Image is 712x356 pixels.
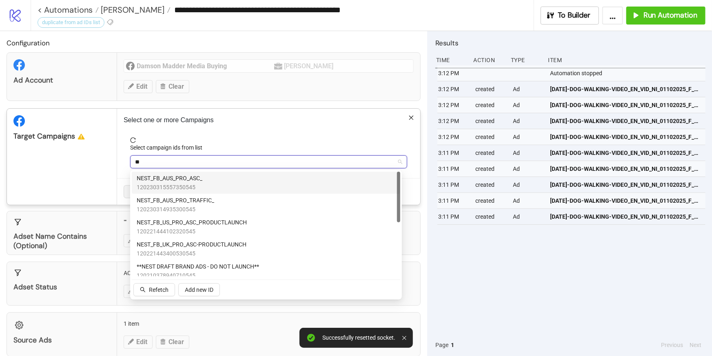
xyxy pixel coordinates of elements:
span: Page [435,340,448,349]
a: [DATE]-DOG-WALKING-VIDEO_EN_VID_NI_01102025_F_CC_SC24_None_META_CONVERSION [550,209,702,224]
span: NEST_FB_AUS_PRO_TRAFFIC_ [137,196,214,205]
div: Ad [512,177,544,193]
label: Select campaign ids from list [130,143,208,152]
div: 3:12 PM [437,81,469,97]
div: NEST_FB_US_PRO_ASC_PRODUCTLAUNCH [132,216,400,238]
div: Ad [512,81,544,97]
span: [DATE]-DOG-WALKING-VIDEO_EN_VID_NI_01102025_F_CC_SC24_None_META_CONVERSION [550,85,702,94]
div: created [475,161,507,177]
div: Time [435,52,467,68]
a: [PERSON_NAME] [99,6,171,14]
button: Add new ID [178,283,220,296]
div: created [475,97,507,113]
a: [DATE]-DOG-WALKING-VIDEO_EN_VID_NI_01102025_F_CC_SC24_None_META_CONVERSION [550,177,702,193]
div: created [475,177,507,193]
span: Refetch [149,287,169,293]
div: Ad [512,97,544,113]
span: [DATE]-DOG-WALKING-VIDEO_EN_VID_NI_01102025_F_CC_SC24_None_META_CONVERSION [550,180,702,189]
div: Ad [512,209,544,224]
span: [DATE]-DOG-WALKING-VIDEO_EN_VID_NI_01102025_F_CC_SC24_None_META_CONVERSION [550,196,702,205]
span: 120221444102320545 [137,227,247,236]
a: [DATE]-DOG-WALKING-VIDEO_EN_VID_NI_01102025_F_CC_SC24_None_META_CONVERSION [550,145,702,161]
div: Automation stopped [550,65,708,81]
span: search [140,287,146,293]
div: 3:12 PM [437,129,469,145]
span: 120221443400530545 [137,249,246,258]
a: [DATE]-DOG-WALKING-VIDEO_EN_VID_NI_01102025_F_CC_SC24_None_META_CONVERSION [550,129,702,145]
button: To Builder [541,7,599,25]
button: Run Automation [626,7,705,25]
span: [DATE]-DOG-WALKING-VIDEO_EN_VID_NI_01102025_F_CC_SC24_None_META_CONVERSION [550,116,702,125]
span: close [408,115,414,121]
span: NEST_FB_US_PRO_ASC_PRODUCTLAUNCH [137,218,247,227]
button: 1 [448,340,457,349]
span: 120210378940710545 [137,271,259,280]
div: 3:12 PM [437,113,469,129]
a: [DATE]-DOG-WALKING-VIDEO_EN_VID_NI_01102025_F_CC_SC24_None_META_CONVERSION [550,81,702,97]
div: 3:11 PM [437,209,469,224]
div: Target Campaigns [13,132,110,141]
p: Select one or more Campaigns [124,115,414,125]
div: created [475,113,507,129]
span: [DATE]-DOG-WALKING-VIDEO_EN_VID_NI_01102025_F_CC_SC24_None_META_CONVERSION [550,148,702,157]
span: Add new ID [185,287,213,293]
div: Item [548,52,706,68]
span: To Builder [558,11,591,20]
div: created [475,145,507,161]
span: [DATE]-DOG-WALKING-VIDEO_EN_VID_NI_01102025_F_CC_SC24_None_META_CONVERSION [550,132,702,141]
input: Select campaign ids from list [135,157,143,167]
a: [DATE]-DOG-WALKING-VIDEO_EN_VID_NI_01102025_F_CC_SC24_None_META_CONVERSION [550,97,702,113]
div: Ad [512,145,544,161]
span: NEST_FB_UK_PRO_ASC-PRODUCTLAUNCH [137,240,246,249]
div: NEST_FB_UK_PRO_ASC-PRODUCTLAUNCH [132,238,400,260]
div: **NEST DRAFT BRAND ADS - DO NOT LAUNCH** [132,260,400,282]
div: created [475,129,507,145]
div: 3:11 PM [437,193,469,208]
div: created [475,81,507,97]
a: < Automations [38,6,99,14]
div: 3:12 PM [437,97,469,113]
div: NEST_FB_AUS_PRO_TRAFFIC_ [132,194,400,216]
div: Type [510,52,542,68]
button: Next [687,340,704,349]
span: [DATE]-DOG-WALKING-VIDEO_EN_VID_NI_01102025_F_CC_SC24_None_META_CONVERSION [550,212,702,221]
button: ... [602,7,623,25]
button: Refetch [133,283,175,296]
h2: Results [435,38,705,48]
a: [DATE]-DOG-WALKING-VIDEO_EN_VID_NI_01102025_F_CC_SC24_None_META_CONVERSION [550,113,702,129]
span: 120230315557350545 [137,183,202,192]
span: Run Automation [643,11,697,20]
div: created [475,193,507,208]
div: 3:11 PM [437,145,469,161]
div: 3:11 PM [437,161,469,177]
a: [DATE]-DOG-WALKING-VIDEO_EN_VID_NI_01102025_F_CC_SC24_None_META_CONVERSION [550,193,702,208]
div: created [475,209,507,224]
span: 120230314935300545 [137,205,214,214]
span: NEST_FB_AUS_PRO_ASC_ [137,174,202,183]
div: duplicate from ad IDs list [38,17,104,28]
h2: Configuration [7,38,421,48]
span: reload [130,137,407,143]
div: 3:11 PM [437,177,469,193]
div: NEST_FB_AUS_PRO_ASC_ [132,172,400,194]
span: [PERSON_NAME] [99,4,164,15]
div: Action [473,52,505,68]
span: [DATE]-DOG-WALKING-VIDEO_EN_VID_NI_01102025_F_CC_SC24_None_META_CONVERSION [550,101,702,110]
div: Ad [512,161,544,177]
div: Successfully resetted socket. [323,334,396,341]
div: Ad [512,193,544,208]
span: **NEST DRAFT BRAND ADS - DO NOT LAUNCH** [137,262,259,271]
a: [DATE]-DOG-WALKING-VIDEO_EN_VID_NI_01102025_F_CC_SC24_None_META_CONVERSION [550,161,702,177]
div: Ad [512,129,544,145]
div: Ad [512,113,544,129]
button: Previous [659,340,685,349]
div: 3:12 PM [437,65,469,81]
span: [DATE]-DOG-WALKING-VIDEO_EN_VID_NI_01102025_F_CC_SC24_None_META_CONVERSION [550,164,702,173]
button: Cancel [124,185,154,198]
